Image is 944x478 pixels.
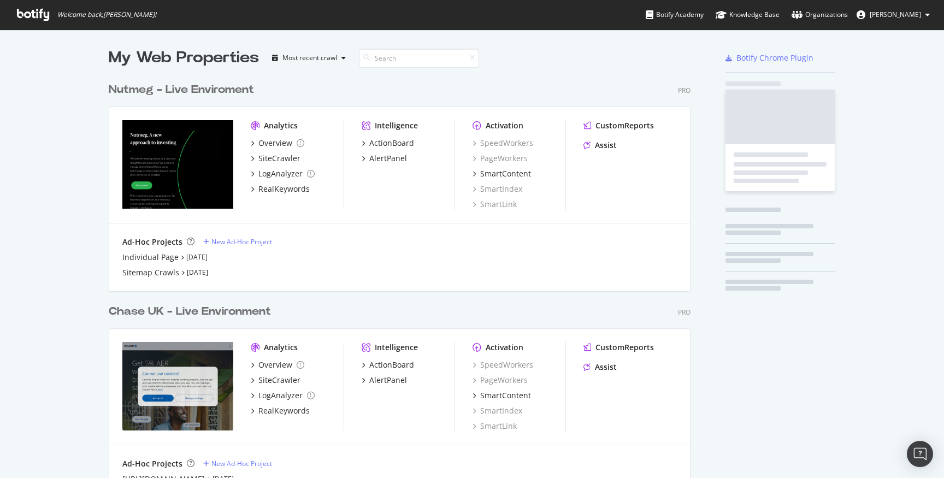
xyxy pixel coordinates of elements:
div: Intelligence [375,342,418,353]
div: Pro [678,86,691,95]
div: New Ad-Hoc Project [211,459,272,468]
a: AlertPanel [362,375,407,386]
a: SmartLink [473,199,517,210]
div: Intelligence [375,120,418,131]
button: Most recent crawl [268,49,350,67]
a: [DATE] [187,268,208,277]
a: CustomReports [583,342,654,353]
a: Botify Chrome Plugin [725,52,813,63]
a: ActionBoard [362,138,414,149]
div: AlertPanel [369,153,407,164]
div: AlertPanel [369,375,407,386]
a: Assist [583,362,617,373]
a: Individual Page [122,252,179,263]
button: [PERSON_NAME] [848,6,939,23]
div: Chase UK - Live Environment [109,304,271,320]
div: CustomReports [595,120,654,131]
a: SiteCrawler [251,375,300,386]
a: RealKeywords [251,405,310,416]
div: Analytics [264,342,298,353]
div: Assist [595,362,617,373]
div: LogAnalyzer [258,168,303,179]
a: SmartContent [473,168,531,179]
a: SpeedWorkers [473,359,533,370]
a: SpeedWorkers [473,138,533,149]
img: https://www.chase.co.uk [122,342,233,430]
div: Activation [486,342,523,353]
a: CustomReports [583,120,654,131]
div: RealKeywords [258,184,310,194]
a: Sitemap Crawls [122,267,179,278]
div: Knowledge Base [716,9,780,20]
a: AlertPanel [362,153,407,164]
div: RealKeywords [258,405,310,416]
a: SmartContent [473,390,531,401]
div: SmartContent [480,168,531,179]
div: SiteCrawler [258,153,300,164]
img: www.nutmeg.com/ [122,120,233,209]
div: Botify Academy [646,9,704,20]
div: Botify Chrome Plugin [736,52,813,63]
div: Ad-Hoc Projects [122,237,182,247]
a: New Ad-Hoc Project [203,459,272,468]
input: Search [359,49,479,68]
a: Chase UK - Live Environment [109,304,275,320]
div: Pro [678,308,691,317]
div: Analytics [264,120,298,131]
a: LogAnalyzer [251,390,315,401]
div: My Web Properties [109,47,259,69]
a: SiteCrawler [251,153,300,164]
div: Assist [595,140,617,151]
a: SmartIndex [473,184,522,194]
div: Activation [486,120,523,131]
div: Most recent crawl [282,55,337,61]
a: Assist [583,140,617,151]
div: Overview [258,359,292,370]
a: LogAnalyzer [251,168,315,179]
div: Open Intercom Messenger [907,441,933,467]
div: ActionBoard [369,359,414,370]
div: Overview [258,138,292,149]
div: ActionBoard [369,138,414,149]
a: [DATE] [186,252,208,262]
div: SiteCrawler [258,375,300,386]
a: New Ad-Hoc Project [203,237,272,246]
a: SmartLink [473,421,517,432]
div: Organizations [792,9,848,20]
div: CustomReports [595,342,654,353]
a: RealKeywords [251,184,310,194]
a: PageWorkers [473,153,528,164]
span: Leigh Briars [870,10,921,19]
a: Nutmeg - Live Enviroment [109,82,258,98]
a: Overview [251,138,304,149]
div: LogAnalyzer [258,390,303,401]
a: ActionBoard [362,359,414,370]
a: SmartIndex [473,405,522,416]
div: Nutmeg - Live Enviroment [109,82,254,98]
a: Overview [251,359,304,370]
div: Ad-Hoc Projects [122,458,182,469]
div: SmartContent [480,390,531,401]
div: New Ad-Hoc Project [211,237,272,246]
a: PageWorkers [473,375,528,386]
span: Welcome back, [PERSON_NAME] ! [57,10,156,19]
